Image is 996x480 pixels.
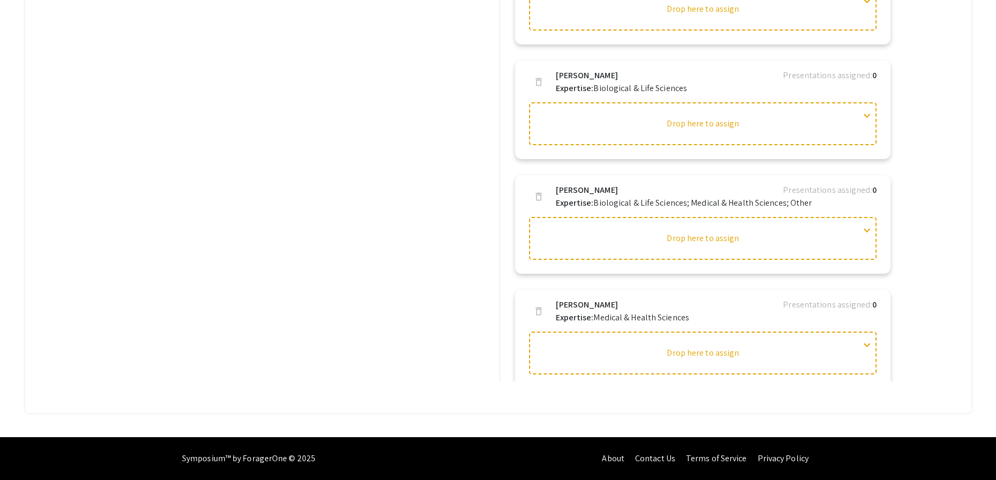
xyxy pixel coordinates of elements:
[8,432,46,472] iframe: Chat
[861,109,873,122] span: expand_more
[556,69,617,82] b: [PERSON_NAME]
[872,184,877,196] b: 0
[861,339,873,351] span: expand_more
[533,306,544,317] span: delete
[182,437,315,480] div: Symposium™ by ForagerOne © 2025
[556,312,593,323] b: Expertise:
[635,453,675,464] a: Contact Us
[556,82,593,94] b: Expertise:
[602,453,624,464] a: About
[556,82,687,95] p: Biological & Life Sciences
[556,184,617,197] b: [PERSON_NAME]
[556,197,812,209] p: Biological & Life Sciences; Medical & Health Sciences; Other
[783,299,872,310] span: Presentations assigned:
[528,186,549,207] button: delete
[872,299,877,310] b: 0
[758,453,809,464] a: Privacy Policy
[872,70,877,81] b: 0
[556,197,593,208] b: Expertise:
[528,71,549,93] button: delete
[783,70,872,81] span: Presentations assigned:
[861,224,873,237] span: expand_more
[528,301,549,322] button: delete
[686,453,747,464] a: Terms of Service
[533,77,544,87] span: delete
[783,184,872,196] span: Presentations assigned:
[533,191,544,202] span: delete
[556,311,689,324] p: Medical & Health Sciences
[556,298,617,311] b: [PERSON_NAME]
